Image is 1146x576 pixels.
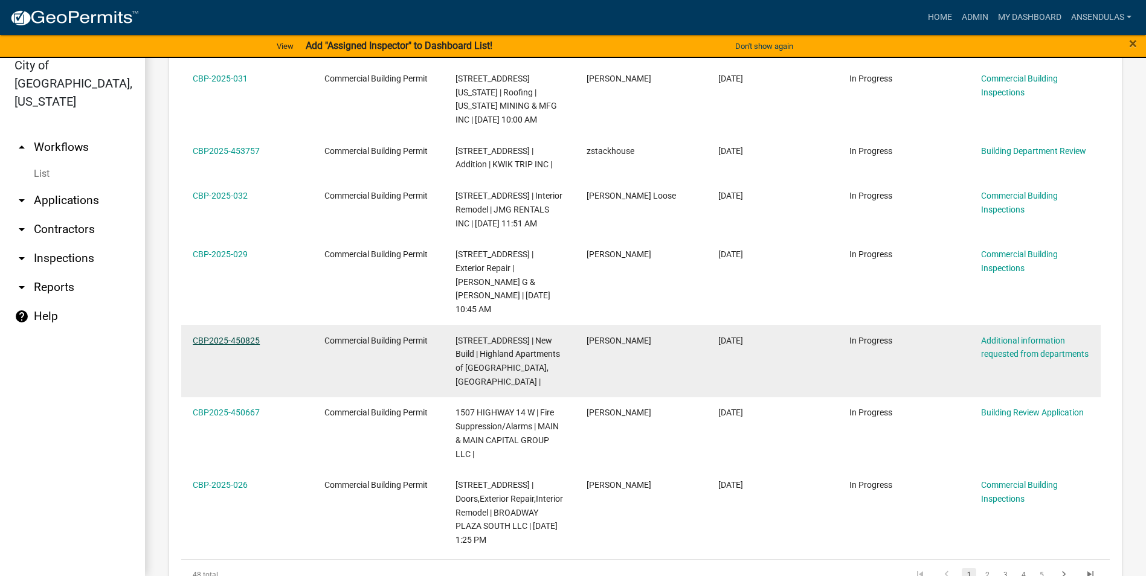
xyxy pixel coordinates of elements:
span: 1507 HIGHWAY 14 W | Fire Suppression/Alarms | MAIN & MAIN CAPITAL GROUP LLC | [456,408,559,458]
span: 1400 6TH ST N | New Build | Highland Apartments of New Ulm, LLLP | [456,336,560,386]
span: 07/16/2025 [718,408,743,417]
span: Danny Boyle [587,74,651,83]
span: Commercial Building Permit [324,191,428,200]
span: 1601 BROADWAY ST N | Addition | KWIK TRIP INC | [456,146,552,170]
span: 07/22/2025 [718,191,743,200]
span: 07/31/2025 [718,74,743,83]
a: CBP2025-453757 [193,146,260,156]
span: 07/01/2025 [718,480,743,490]
span: zstackhouse [587,146,634,156]
span: Commercial Building Permit [324,336,428,345]
span: In Progress [849,336,892,345]
a: CBP-2025-032 [193,191,248,200]
span: Commercial Building Permit [324,480,428,490]
span: 1700 MINNESOTA ST N | Roofing | MINNESOTA MINING & MFG INC | 08/05/2025 10:00 AM [456,74,557,124]
span: juan M Ocampo [587,480,651,490]
a: Additional information requested from departments [981,336,1089,359]
span: Randy Poehler [587,249,651,259]
a: Commercial Building Inspections [981,74,1058,97]
span: Commercial Building Permit [324,249,428,259]
a: Home [923,6,957,29]
i: arrow_drop_down [14,193,29,208]
span: In Progress [849,146,892,156]
span: Commercial Building Permit [324,74,428,83]
button: Don't show again [730,36,798,56]
span: 120 3RD ST N | Interior Remodel | JMG RENTALS INC | 08/05/2025 11:51 AM [456,191,562,228]
a: Commercial Building Inspections [981,249,1058,273]
span: 1627 BROADWAY ST S | Doors,Exterior Repair,Interior Remodel | BROADWAY PLAZA SOUTH LLC | 07/01/20... [456,480,563,545]
i: arrow_drop_up [14,140,29,155]
button: Close [1129,36,1137,51]
i: arrow_drop_down [14,280,29,295]
a: Admin [957,6,993,29]
span: In Progress [849,480,892,490]
span: Commercial Building Permit [324,408,428,417]
i: arrow_drop_down [14,251,29,266]
span: In Progress [849,74,892,83]
span: Zac Rosenow [587,336,651,345]
a: CBP-2025-026 [193,480,248,490]
span: Jennifer Prestwich [587,408,651,417]
i: help [14,309,29,324]
strong: Add "Assigned Inspector" to Dashboard List! [306,40,492,51]
i: arrow_drop_down [14,222,29,237]
a: ansendulas [1066,6,1136,29]
span: 07/16/2025 [718,336,743,345]
span: 410 1ST ST S | Exterior Repair | RANDALL G & BARBARA J POEHLER | 07/22/2025 10:45 AM [456,249,550,314]
a: CBP2025-450667 [193,408,260,417]
a: Building Review Application [981,408,1084,417]
span: × [1129,35,1137,52]
a: Building Department Review [981,146,1086,156]
a: CBP-2025-029 [193,249,248,259]
span: Kristi Andersen Loose [587,191,676,200]
span: In Progress [849,408,892,417]
a: CBP2025-450825 [193,336,260,345]
a: Commercial Building Inspections [981,191,1058,214]
a: Commercial Building Inspections [981,480,1058,504]
a: My Dashboard [993,6,1066,29]
a: View [272,36,298,56]
a: CBP-2025-031 [193,74,248,83]
span: 07/22/2025 [718,249,743,259]
span: Commercial Building Permit [324,146,428,156]
span: In Progress [849,191,892,200]
span: In Progress [849,249,892,259]
span: 07/23/2025 [718,146,743,156]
